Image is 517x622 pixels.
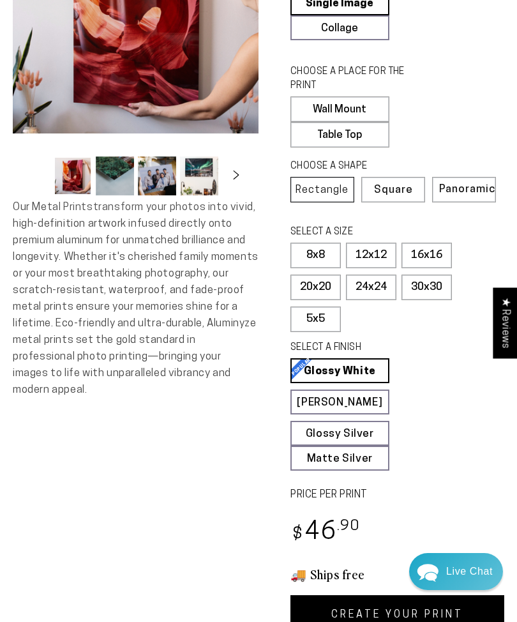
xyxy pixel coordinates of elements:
[138,156,176,195] button: Load image 3 in gallery view
[290,566,504,582] h3: 🚚 Ships free
[493,287,517,358] div: Click to open Judge.me floating reviews tab
[290,520,360,545] bdi: 46
[290,243,341,268] label: 8x8
[290,160,414,174] legend: CHOOSE A SHAPE
[22,162,50,190] button: Slide left
[96,156,134,195] button: Load image 2 in gallery view
[439,184,495,195] span: Panoramic
[290,421,389,446] a: Glossy Silver
[290,390,389,414] a: [PERSON_NAME]
[290,15,389,40] a: Collage
[409,553,503,590] div: Chat widget toggle
[222,162,250,190] button: Slide right
[290,488,504,503] label: PRICE PER PRINT
[290,225,414,239] legend: SELECT A SIZE
[290,446,389,471] a: Matte Silver
[13,202,258,395] span: Our Metal Prints transform your photos into vivid, high-definition artwork infused directly onto ...
[446,553,493,590] div: Contact Us Directly
[296,185,348,195] span: Rectangle
[290,122,389,148] label: Table Top
[290,358,389,383] a: Glossy White
[346,243,396,268] label: 12x12
[374,185,413,195] span: Square
[346,275,396,300] label: 24x24
[290,275,341,300] label: 20x20
[401,243,452,268] label: 16x16
[290,65,414,93] legend: CHOOSE A PLACE FOR THE PRINT
[290,96,389,122] label: Wall Mount
[401,275,452,300] label: 30x30
[290,307,341,332] label: 5x5
[337,519,360,534] sup: .90
[290,341,414,355] legend: SELECT A FINISH
[292,526,303,543] span: $
[180,156,218,195] button: Load image 4 in gallery view
[54,156,92,195] button: Load image 1 in gallery view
